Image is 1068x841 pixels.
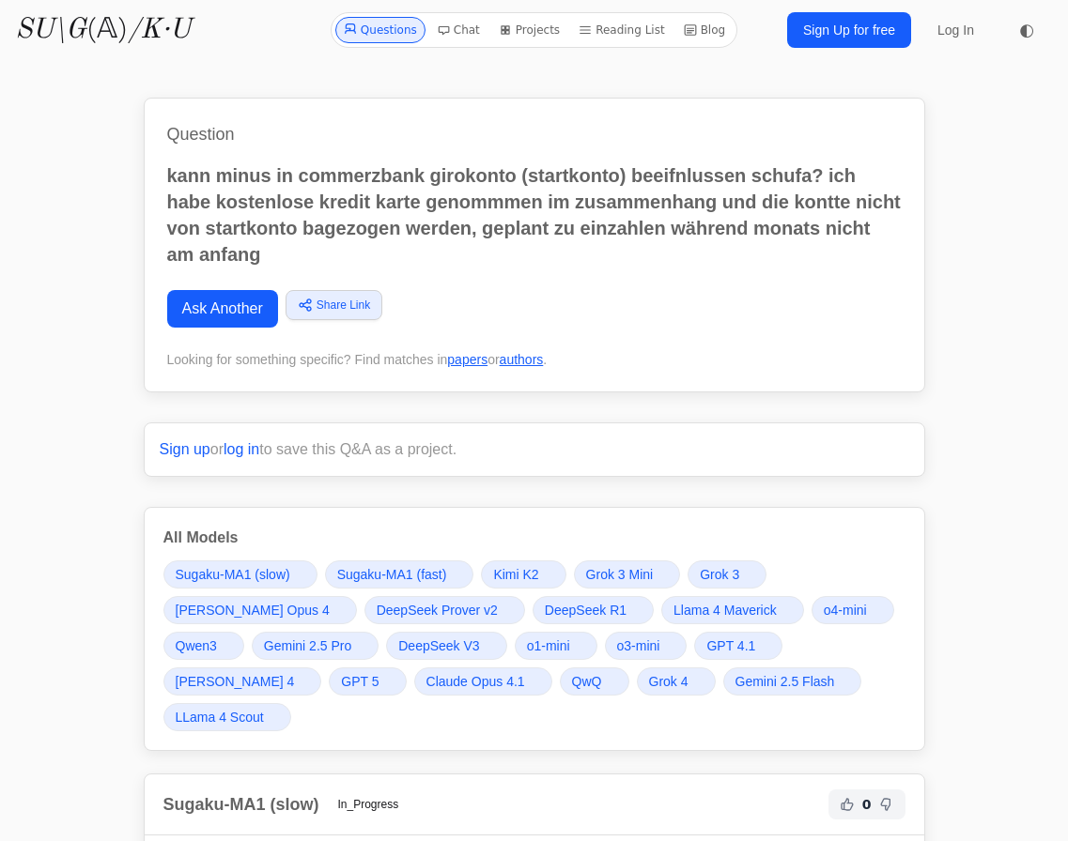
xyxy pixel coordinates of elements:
[533,596,654,624] a: DeepSeek R1
[493,565,538,584] span: Kimi K2
[163,632,244,660] a: Qwen3
[649,672,689,691] span: Grok 4
[163,667,322,696] a: [PERSON_NAME] 4
[500,352,544,367] a: authors
[325,560,474,589] a: Sugaku-MA1 (fast)
[176,672,295,691] span: [PERSON_NAME] 4
[571,17,673,43] a: Reading List
[661,596,804,624] a: Llama 4 Maverick
[735,672,835,691] span: Gemini 2.5 Flash
[812,596,894,624] a: o4-mini
[167,162,902,268] p: kann minus in commerzbank girokonto (startkonto) beeifnlussen schufa? ich habe kostenlose kredit ...
[1008,11,1045,49] button: ◐
[617,636,660,655] span: o3-mini
[337,565,447,584] span: Sugaku-MA1 (fast)
[176,601,330,619] span: [PERSON_NAME] Opus 4
[163,791,319,818] h2: Sugaku-MA1 (slow)
[706,636,755,655] span: GPT 4.1
[824,601,867,619] span: o4-mini
[176,565,290,584] span: Sugaku-MA1 (slow)
[341,672,379,691] span: GPT 5
[637,667,716,696] a: Grok 4
[377,601,498,619] span: DeepSeek Prover v2
[572,672,602,691] span: QwQ
[545,601,627,619] span: DeepSeek R1
[317,297,370,313] span: Share Link
[167,121,902,147] h1: Question
[252,632,379,660] a: Gemini 2.5 Pro
[176,708,264,726] span: LLama 4 Scout
[15,16,86,44] i: SU\G
[605,632,688,660] a: o3-mini
[160,438,909,461] p: or to save this Q&A as a project.
[163,560,317,589] a: Sugaku-MA1 (slow)
[447,352,488,367] a: papers
[527,636,570,655] span: o1-mini
[128,16,191,44] i: /K·U
[787,12,911,48] a: Sign Up for free
[160,441,210,457] a: Sign up
[586,565,654,584] span: Grok 3 Mini
[676,17,734,43] a: Blog
[862,795,872,814] span: 0
[398,636,479,655] span: DeepSeek V3
[414,667,552,696] a: Claude Opus 4.1
[926,13,985,47] a: Log In
[364,596,525,624] a: DeepSeek Prover v2
[163,596,357,624] a: [PERSON_NAME] Opus 4
[426,672,525,691] span: Claude Opus 4.1
[673,601,777,619] span: Llama 4 Maverick
[515,632,597,660] a: o1-mini
[329,667,406,696] a: GPT 5
[723,667,862,696] a: Gemini 2.5 Flash
[429,17,488,43] a: Chat
[836,793,859,816] button: Helpful
[167,290,278,328] a: Ask Another
[574,560,681,589] a: Grok 3 Mini
[176,636,217,655] span: Qwen3
[327,793,410,816] span: In_Progress
[167,350,902,369] div: Looking for something specific? Find matches in or .
[688,560,766,589] a: Grok 3
[335,17,426,43] a: Questions
[481,560,565,589] a: Kimi K2
[491,17,567,43] a: Projects
[1019,22,1034,38] span: ◐
[264,636,351,655] span: Gemini 2.5 Pro
[560,667,629,696] a: QwQ
[700,565,739,584] span: Grok 3
[163,527,905,549] h3: All Models
[15,13,191,47] a: SU\G(𝔸)/K·U
[224,441,259,457] a: log in
[163,703,291,731] a: LLama 4 Scout
[875,793,898,816] button: Not Helpful
[694,632,782,660] a: GPT 4.1
[386,632,506,660] a: DeepSeek V3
